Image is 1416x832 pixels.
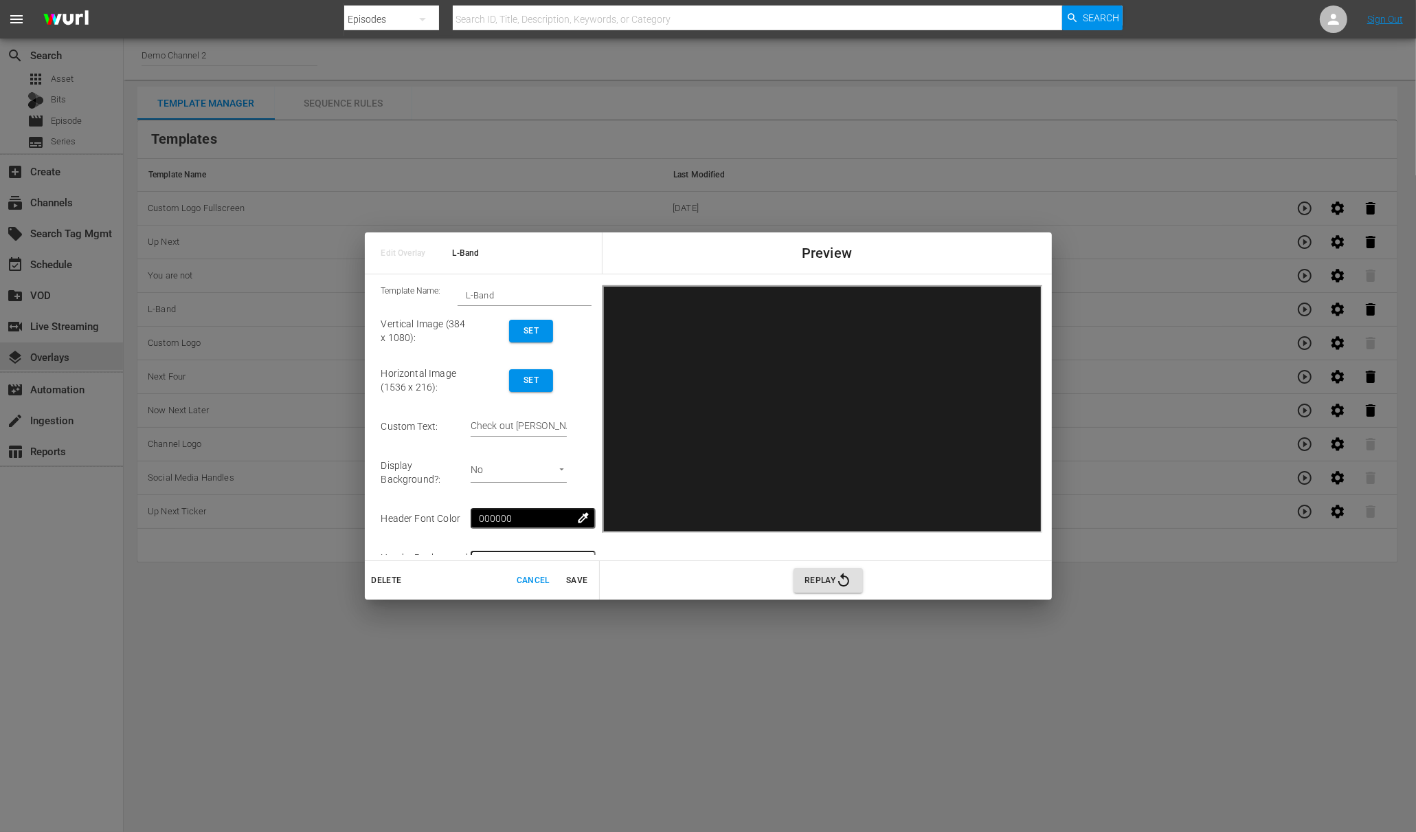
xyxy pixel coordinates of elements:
[561,573,594,588] span: Save
[1083,6,1119,30] span: Search
[576,511,590,525] span: colorize
[370,573,403,588] span: Delete
[520,373,542,388] span: Set
[381,405,471,448] td: Custom Text :
[794,568,863,593] button: Replay
[8,11,25,28] span: menu
[381,448,471,497] td: Display Background? :
[381,306,471,355] td: Vertical Image (384 x 1080) :
[555,569,599,592] button: Save
[805,572,852,589] span: Replay
[365,574,409,585] span: Delete Template
[381,540,471,589] td: Header Background Color
[471,462,567,483] div: No
[509,320,553,342] button: Set
[365,569,409,592] button: Delete
[576,554,590,567] span: colorize
[381,285,441,306] span: Template Name:
[802,245,852,261] span: Preview
[381,245,432,261] span: Edit Overlay
[33,3,99,36] img: ans4CAIJ8jUAAAAAAAAAAAAAAAAAAAAAAAAgQb4GAAAAAAAAAAAAAAAAAAAAAAAAJMjXAAAAAAAAAAAAAAAAAAAAAAAAgAT5G...
[517,573,550,588] span: Cancel
[520,324,542,338] span: Set
[381,497,471,540] td: Header Font Color
[1367,14,1403,25] a: Sign Out
[511,569,555,592] button: Cancel
[381,355,471,405] td: Horizontal Image (1536 x 216) :
[509,369,553,392] button: Set
[452,245,605,261] span: L-Band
